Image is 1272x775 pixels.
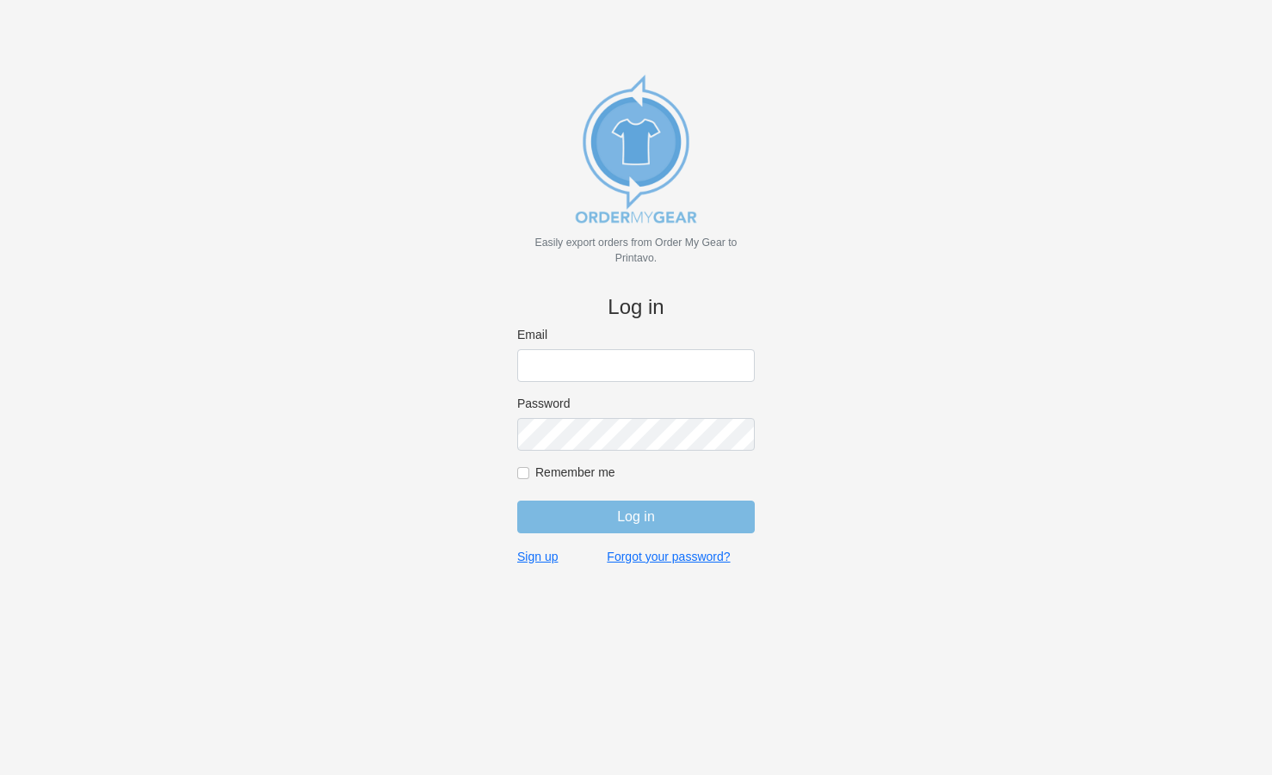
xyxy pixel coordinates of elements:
label: Password [517,396,755,411]
a: Sign up [517,549,558,564]
p: Easily export orders from Order My Gear to Printavo. [517,235,755,266]
img: new_omg_export_logo-652582c309f788888370c3373ec495a74b7b3fc93c8838f76510ecd25890bcc4.png [550,63,722,235]
input: Log in [517,501,755,533]
a: Forgot your password? [607,549,730,564]
h4: Log in [517,295,755,320]
label: Email [517,327,755,342]
label: Remember me [535,464,755,480]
